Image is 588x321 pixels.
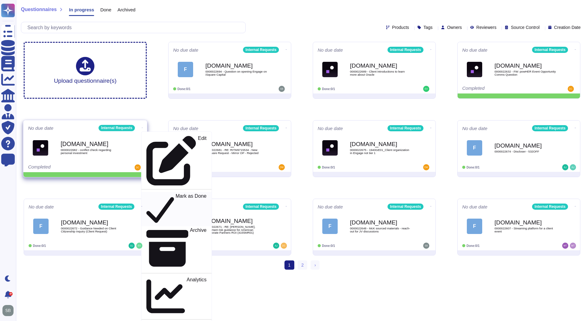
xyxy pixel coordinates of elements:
span: Done: 0/1 [322,244,335,248]
span: No due date [318,126,343,131]
span: No due date [462,48,487,52]
div: Internal Requests [243,204,279,210]
span: 0000022689 - Client introductions to learn more about Oracle [350,70,411,76]
img: user [570,164,576,170]
img: user [568,86,574,92]
img: user [273,243,279,249]
span: Done: 0/1 [322,166,335,169]
span: No due date [318,48,343,52]
img: user [423,86,429,92]
b: [DOMAIN_NAME] [350,63,411,69]
span: Products [392,25,409,30]
div: Internal Requests [532,125,568,131]
p: Archive [190,228,207,269]
div: F [322,219,338,234]
a: Archive [141,226,212,271]
p: Edit [198,136,207,186]
img: user [423,164,429,170]
div: F [467,140,482,156]
div: F [467,219,482,234]
span: Archived [117,7,135,12]
div: Internal Requests [532,204,568,210]
span: No due date [29,204,54,209]
b: [DOMAIN_NAME] [61,141,123,147]
b: [DOMAIN_NAME] [495,220,556,225]
span: Tags [423,25,433,30]
span: 0000022682 - conflict check regarding personal investment [61,149,123,154]
span: No due date [173,48,198,52]
span: Done: 0/1 [322,87,335,91]
b: [DOMAIN_NAME] [205,63,267,69]
p: Analytics [187,277,207,316]
div: Internal Requests [99,125,135,131]
img: user [136,243,142,249]
span: 0000022648 - McK sourced materials - reach-out for JV discussions [350,227,411,233]
span: Questionnaires [21,7,57,12]
div: Internal Requests [243,47,279,53]
div: 9+ [9,292,13,296]
span: 0000022632 - FW: powHER Event Opportunity Comms Question [495,70,556,76]
div: Internal Requests [98,204,134,210]
span: Source Control [511,25,539,30]
b: [DOMAIN_NAME] [495,143,556,149]
span: Done [100,7,111,12]
span: 0000022681 - RE: RITM9715534 - New Software Request - Mirror OP - Rejected [205,149,267,154]
div: Internal Requests [387,47,423,53]
img: user [279,86,285,92]
span: 0000022674 - Discloser - 532OFF [495,150,556,153]
span: 0000022694 - Question on opening Engage on iSquare Capital [205,70,267,76]
img: user [562,243,568,249]
span: Reviewers [476,25,496,30]
span: 0000022671 - RE: [PERSON_NAME], important risk guidance for American Corporate Partners ROI (4155... [205,225,267,234]
div: Upload questionnaire(s) [54,57,117,84]
div: Internal Requests [387,125,423,131]
b: [DOMAIN_NAME] [205,141,267,147]
div: F [33,219,49,234]
b: [DOMAIN_NAME] [61,220,122,225]
span: 0000022672 - Guidance Needed on Client Citizenship Inquiry (Client Request) [61,227,122,233]
span: 1 [284,260,294,270]
span: 0000022607 - Streaming platform for a client event [495,227,556,233]
span: No due date [173,126,198,131]
p: Mark as Done [176,193,207,225]
span: No due date [28,126,54,130]
span: No due date [318,204,343,209]
div: Completed [28,164,104,171]
b: [DOMAIN_NAME] [205,218,267,224]
span: Done: 0/1 [467,166,479,169]
img: user [135,164,141,171]
b: [DOMAIN_NAME] [350,220,411,225]
img: user [2,305,14,316]
span: Creation Date [554,25,581,30]
span: No due date [462,204,487,209]
input: Search by keywords [24,22,245,33]
button: user [1,304,18,317]
span: Done: 0/1 [177,87,190,91]
span: 0000022675 - 1940GE01_Client organization in Engage not tier 1 [350,149,411,154]
span: No due date [462,126,487,131]
span: In progress [69,7,94,12]
img: user [279,164,285,170]
img: user [562,164,568,170]
div: Internal Requests [243,125,279,131]
div: Completed [462,86,538,92]
span: Done: 0/1 [33,244,46,248]
img: user [281,243,287,249]
a: Mark as Done [141,192,212,226]
a: Analytics [141,276,212,317]
img: Logo [467,62,482,77]
div: F [178,62,193,77]
div: Internal Requests [532,47,568,53]
b: [DOMAIN_NAME] [495,63,556,69]
span: Owners [447,25,462,30]
div: Internal Requests [387,204,423,210]
img: user [570,243,576,249]
img: user [129,243,135,249]
img: Logo [33,140,48,156]
b: [DOMAIN_NAME] [350,141,411,147]
img: Logo [322,62,338,77]
img: Logo [322,140,338,156]
img: user [423,243,429,249]
span: Done: 0/1 [467,244,479,248]
span: › [314,263,316,267]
